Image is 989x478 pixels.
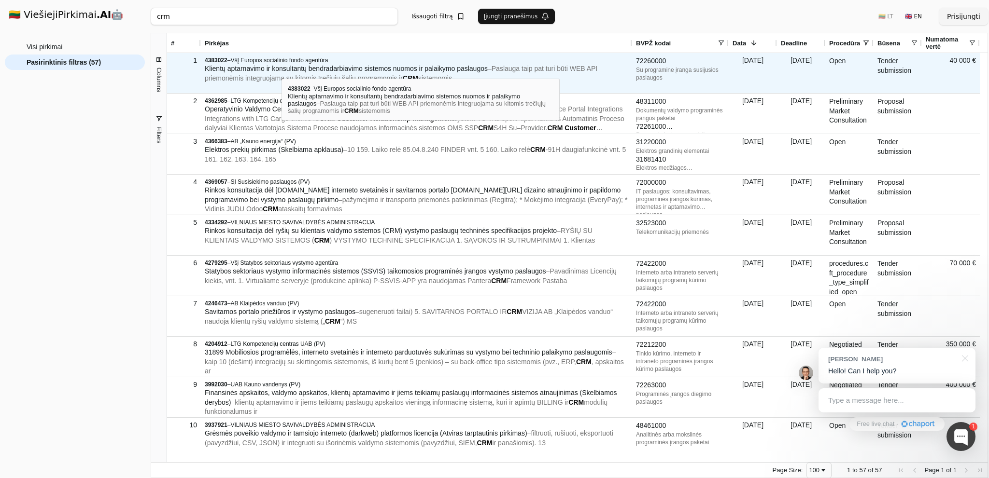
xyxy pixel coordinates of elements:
[852,466,858,474] span: to
[636,56,725,66] div: 72260000
[636,122,725,132] div: 72261000
[507,308,522,315] span: CRM
[874,94,922,134] div: Proposal submission
[478,124,494,132] span: CRM
[636,188,725,211] div: IT paslaugos: konsultavimas, programinės įrangos kūrimas, internetas ir aptarnavimo paslaugos
[636,137,725,147] div: 31220000
[777,418,825,458] div: [DATE]
[205,267,617,285] span: Pavadinimas Licencijų kiekis, vnt. 1. Virtualiame serveryje (produkcinė aplinka) P-SSVIS-APP yra ...
[230,178,310,185] span: SĮ Susisiekimo paslaugos (PV)
[205,358,576,366] span: kaip 10 (dešimt) integracijų su skirtingomis sistemomis, iš kurių bent 5 (penkios) – su back-offi...
[825,296,874,336] div: Open
[319,115,335,123] span: CRM
[171,459,197,473] div: 11
[969,423,977,431] div: 1
[205,348,612,356] span: 31899 Mobiliosios programėlės, interneto svetainės ir interneto parduotuvės sukūrimas su vystymo ...
[205,219,227,226] span: 4334292
[521,124,547,132] span: Provider.
[151,8,398,25] input: Greita paieška...
[922,256,980,296] div: 70 000 €
[205,196,627,213] span: pažymėjimo ir transporto priemonės patikrinimas (Regitra); * Mokėjimo integracija (EveryPay); * V...
[636,172,725,181] div: 31211000
[406,9,470,24] button: Išsaugoti filtrą
[729,134,777,174] div: [DATE]
[530,146,546,153] span: CRM
[636,390,725,406] div: Programinės įrangos diegimo paslaugos
[171,54,197,68] div: 1
[494,124,517,132] span: S4H Su
[849,417,944,431] a: Free live chat·
[874,337,922,377] div: Tender submission
[777,296,825,336] div: [DATE]
[205,348,624,375] span: –
[230,97,325,104] span: LTG Kompetencijų centras UAB (PV)
[205,115,624,132] span: tipai Rankinis Automatinis Proceso dalyviai Klientas Vartotojas Sistema Procese naudojamos inform...
[230,422,375,428] span: VILNIAUS MIESTO SAVIVALDYBĖS ADMINISTRACIJA
[636,421,725,431] div: 48461000
[874,215,922,255] div: Proposal submission
[924,466,939,474] span: Page
[418,74,452,82] span: sistemomis
[636,340,725,350] div: 72212200
[205,137,628,145] div: –
[636,97,725,107] div: 48311000
[825,94,874,134] div: Preliminary Market Consultation
[205,422,227,428] span: 3937921
[877,40,900,47] span: Būsena
[205,300,628,307] div: –
[263,205,278,213] span: CRM
[205,196,627,213] span: –
[171,297,197,311] div: 7
[155,126,162,143] span: Filters
[576,358,592,366] span: CRM
[205,429,613,447] span: filtruoti, rūšiuoti, eksportuoti (pavyzdžiui, CSV, JSON) ir integruoti su išorinėmis valdymo sist...
[205,421,628,429] div: –
[828,366,966,376] p: Hello! Can I help you?
[205,57,227,64] span: 4383022
[729,256,777,296] div: [DATE]
[171,216,197,230] div: 5
[897,466,905,474] div: First Page
[171,256,197,270] div: 6
[939,8,988,25] button: Prisijungti
[205,178,227,185] span: 4369057
[205,65,597,82] span: Paslauga taip pat turi būti WEB API priemonėmis integruojama su kitomis trečiųjų šalių programomi...
[868,466,874,474] span: of
[874,418,922,458] div: Tender submission
[205,227,557,234] span: Rinkos konsultacija dėl ryšių su klientais valdymo sistemos (CRM) vystymo paslaugų techninės spec...
[205,178,628,186] div: –
[230,219,375,226] span: VILNIAUS MIESTO SAVIVALDYBĖS ADMINISTRACIJA
[874,175,922,215] div: Proposal submission
[636,350,725,373] div: Tinklo kūrimo, interneto ir intraneto programinės įrangos kūrimo paslaugos
[874,134,922,174] div: Tender submission
[829,40,860,47] span: Procedūra
[205,97,227,104] span: 4362985
[205,267,546,275] span: Statybos sektoriaus vystymo informacinės sistemos (SSVIS) taikomosios programinės įrangos vystymo...
[636,431,725,446] div: Analitinės arba mokslinės programinės įrangos paketai
[547,124,563,132] span: CRM
[478,9,555,24] button: Įjungti pranešimus
[568,398,584,406] span: CRM
[636,381,725,390] div: 72263000
[205,340,628,348] div: –
[729,94,777,134] div: [DATE]
[636,164,725,172] div: Elektros medžiagos
[205,267,617,285] span: –
[370,115,410,123] span: Relationship
[205,105,486,113] span: Operatyvinio Valdymo Centro (OVC) sistema/ Operational Management Center (OMC) system
[205,429,527,437] span: Grėsmės poveikio valdymo ir tamsiojo interneto (darkweb) platformos licencija (Atviras tarptautin...
[777,337,825,377] div: [DATE]
[825,418,874,458] div: Open
[825,337,874,377] div: Negotiated with call competition
[828,355,956,364] div: [PERSON_NAME]
[230,300,299,307] span: AB Klaipėdos vanduo (PV)
[897,420,899,429] div: ·
[325,317,340,325] span: CRM
[859,466,866,474] span: 57
[773,466,803,474] div: Page Size:
[636,155,725,164] div: 31681410
[205,186,621,204] span: Rinkos konsultacija dėl [DOMAIN_NAME] interneto svetainės ir savitarnos portalo [DOMAIN_NAME][URL...
[230,138,296,145] span: AB „Kauno energija“ (PV)
[230,341,325,347] span: LTG Kompetencijų centras UAB (PV)
[205,40,229,47] span: Pirkėjas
